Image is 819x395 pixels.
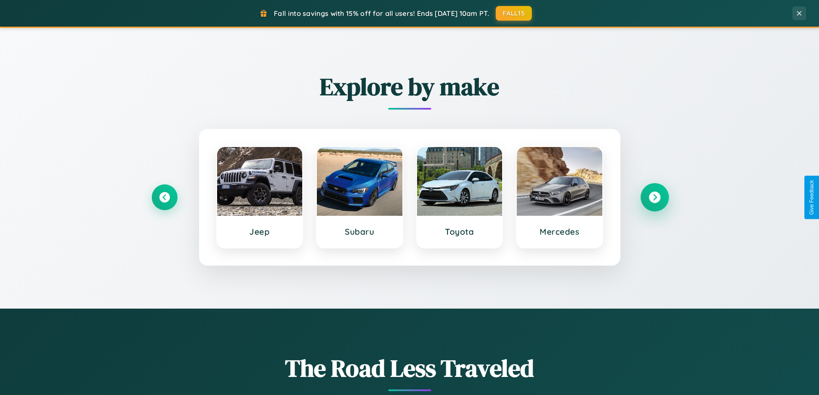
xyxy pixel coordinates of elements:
[325,227,394,237] h3: Subaru
[809,180,815,215] div: Give Feedback
[152,352,668,385] h1: The Road Less Traveled
[496,6,532,21] button: FALL15
[152,70,668,103] h2: Explore by make
[226,227,294,237] h3: Jeep
[525,227,594,237] h3: Mercedes
[274,9,489,18] span: Fall into savings with 15% off for all users! Ends [DATE] 10am PT.
[426,227,494,237] h3: Toyota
